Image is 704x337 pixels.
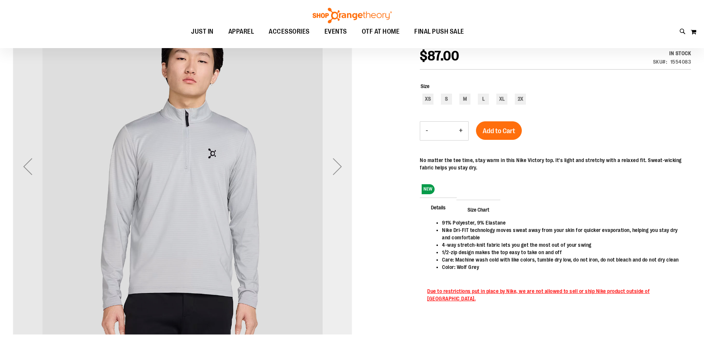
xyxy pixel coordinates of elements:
a: ACCESSORIES [261,23,317,40]
img: Shop Orangetheory [312,8,393,23]
li: Nike Dri-FIT technology moves sweat away from your skin for quicker evaporation, helping you stay... [442,226,684,241]
div: 1554083 [670,58,691,65]
a: APPAREL [221,23,262,40]
div: Availability [653,50,691,57]
li: Care: Machine wash cold with like colors, tumble dry low, do not iron, do not bleach and do not d... [442,256,684,263]
span: Size Chart [456,200,500,219]
a: OTF AT HOME [354,23,407,40]
div: L [478,94,489,105]
li: 4-way stretch-knit fabric lets you get the most out of your swing [442,241,684,249]
span: Size [421,83,429,89]
span: NEW [422,184,435,194]
li: 91% Polyester, 9% Elastane [442,219,684,226]
strong: SKU [653,59,667,65]
span: Due to restrictions put in place by Nike, we are not allowed to sell or ship Nike product outside... [427,288,650,301]
li: Color: Wolf Grey [442,263,684,271]
span: EVENTS [324,23,347,40]
button: Add to Cart [476,121,522,140]
div: In stock [653,50,691,57]
a: EVENTS [317,23,354,40]
div: M [459,94,470,105]
button: Increase product quantity [453,122,468,140]
li: 1/2-zip design makes the top easy to take on and off [442,249,684,256]
a: JUST IN [184,23,221,40]
div: XS [422,94,433,105]
span: $87.00 [420,48,459,64]
div: S [441,94,452,105]
span: FINAL PUSH SALE [414,23,464,40]
div: XL [496,94,507,105]
span: ACCESSORIES [269,23,310,40]
div: 2X [515,94,526,105]
span: OTF AT HOME [362,23,400,40]
span: APPAREL [228,23,254,40]
span: JUST IN [191,23,214,40]
a: FINAL PUSH SALE [407,23,472,40]
button: Decrease product quantity [420,122,433,140]
input: Product quantity [433,122,453,140]
span: Add to Cart [483,127,515,135]
span: Details [420,198,457,217]
div: No matter the tee time, stay warm in this Nike Victory top. It's light and stretchy with a relaxe... [420,156,691,171]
